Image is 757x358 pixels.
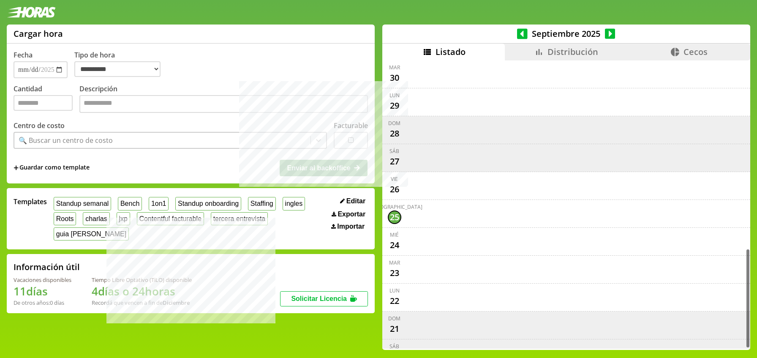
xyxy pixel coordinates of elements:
[390,231,399,238] div: mié
[389,92,400,99] div: lun
[74,61,161,77] select: Tipo de hora
[334,121,368,130] label: Facturable
[118,197,142,210] button: Bench
[79,95,368,113] textarea: Descripción
[19,136,113,145] div: 🔍 Buscar un centro de costo
[388,315,400,322] div: dom
[14,163,19,172] span: +
[338,210,365,218] span: Exportar
[92,299,192,306] div: Recordá que vencen a fin de
[14,261,80,273] h2: Información útil
[389,148,399,155] div: sáb
[388,71,401,85] div: 30
[389,287,400,294] div: lun
[388,266,401,280] div: 23
[54,197,111,210] button: Standup semanal
[163,299,190,306] b: Diciembre
[14,50,33,60] label: Fecha
[389,259,400,266] div: mar
[337,223,365,230] span: Importar
[388,210,401,224] div: 25
[388,155,401,168] div: 27
[280,291,368,306] button: Solicitar Licencia
[683,46,708,57] span: Cecos
[14,197,47,206] span: Templates
[14,121,65,130] label: Centro de costo
[367,203,422,210] div: [DEMOGRAPHIC_DATA]
[92,284,192,299] h1: 4 días o 24 horas
[388,322,401,336] div: 21
[283,197,305,210] button: ingles
[149,197,169,210] button: 1on1
[74,50,167,78] label: Tipo de hora
[391,175,398,183] div: vie
[329,210,368,219] button: Exportar
[211,212,268,225] button: tercera entrevista
[175,197,241,210] button: Standup onboarding
[346,197,365,205] span: Editar
[388,127,401,140] div: 28
[54,227,129,240] button: guia [PERSON_NAME]
[388,99,401,112] div: 29
[7,7,56,18] img: logotipo
[528,28,605,39] span: Septiembre 2025
[137,212,204,225] button: Contentful facturable
[248,197,276,210] button: Staffing
[388,238,401,252] div: 24
[83,212,109,225] button: charlas
[14,276,71,284] div: Vacaciones disponibles
[291,295,347,302] span: Solicitar Licencia
[388,294,401,308] div: 22
[436,46,466,57] span: Listado
[388,183,401,196] div: 26
[14,95,73,111] input: Cantidad
[389,343,399,350] div: sáb
[14,284,71,299] h1: 11 días
[14,28,63,39] h1: Cargar hora
[389,64,400,71] div: mar
[14,84,79,115] label: Cantidad
[14,299,71,306] div: De otros años: 0 días
[338,197,368,205] button: Editar
[14,163,90,172] span: +Guardar como template
[117,212,130,225] button: jxp
[54,212,76,225] button: Roots
[79,84,368,115] label: Descripción
[92,276,192,284] div: Tiempo Libre Optativo (TiLO) disponible
[388,120,400,127] div: dom
[382,60,750,349] div: scrollable content
[547,46,598,57] span: Distribución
